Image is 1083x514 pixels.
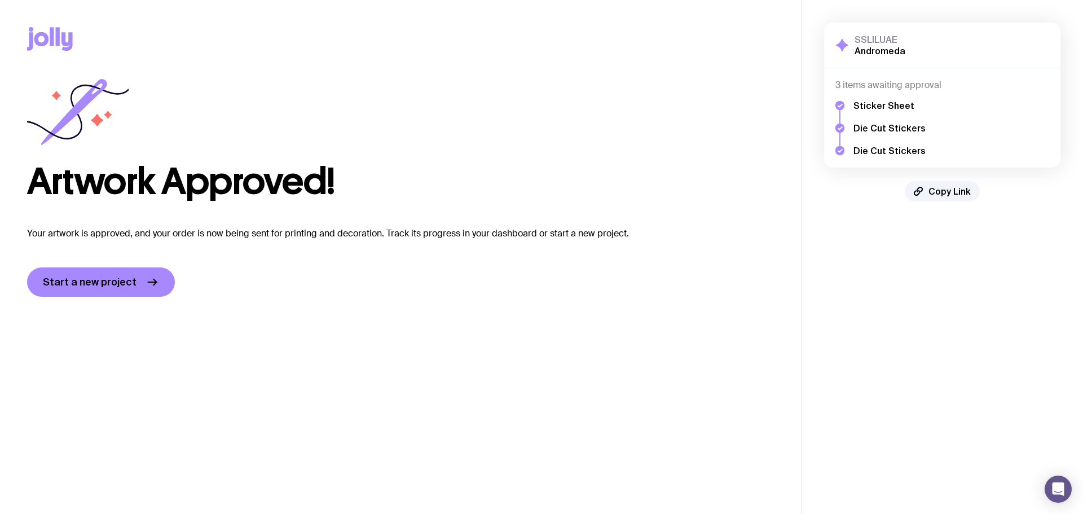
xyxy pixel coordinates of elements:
[855,34,905,45] h3: SSLILUAE
[27,267,175,297] a: Start a new project
[853,122,926,134] h5: Die Cut Stickers
[853,100,926,111] h5: Sticker Sheet
[853,145,926,156] h5: Die Cut Stickers
[27,227,774,240] p: Your artwork is approved, and your order is now being sent for printing and decoration. Track its...
[1045,476,1072,503] div: Open Intercom Messenger
[855,45,905,56] h2: Andromeda
[43,275,137,289] span: Start a new project
[928,186,971,197] span: Copy Link
[905,181,980,201] button: Copy Link
[835,80,1049,91] h4: 3 items awaiting approval
[27,164,774,200] h1: Artwork Approved!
